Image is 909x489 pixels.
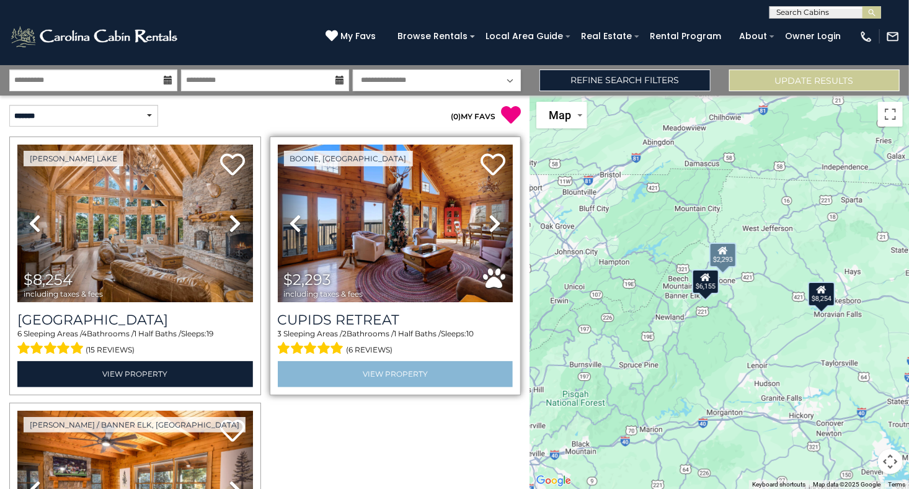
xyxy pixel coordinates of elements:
[451,112,495,121] a: (0)MY FAVS
[886,30,900,43] img: mail-regular-white.png
[878,449,903,474] button: Map camera controls
[536,102,587,128] button: Change map style
[549,109,571,122] span: Map
[284,290,363,298] span: including taxes & fees
[24,290,103,298] span: including taxes & fees
[479,27,569,46] a: Local Area Guide
[779,27,847,46] a: Owner Login
[575,27,638,46] a: Real Estate
[391,27,474,46] a: Browse Rentals
[533,473,574,489] img: Google
[17,328,253,358] div: Sleeping Areas / Bathrooms / Sleeps:
[284,271,332,289] span: $2,293
[453,112,458,121] span: 0
[17,312,253,328] a: [GEOGRAPHIC_DATA]
[134,329,181,338] span: 1 Half Baths /
[808,282,835,307] div: $8,254
[206,329,213,338] span: 19
[346,342,392,358] span: (6 reviews)
[533,473,574,489] a: Open this area in Google Maps (opens a new window)
[278,329,282,338] span: 3
[539,70,710,91] a: Refine Search Filters
[278,328,513,358] div: Sleeping Areas / Bathrooms / Sleeps:
[709,243,737,267] div: $2,293
[82,329,87,338] span: 4
[24,417,246,433] a: [PERSON_NAME] / Banner Elk, [GEOGRAPHIC_DATA]
[343,329,347,338] span: 2
[9,24,181,49] img: White-1-2.png
[729,70,900,91] button: Update Results
[278,312,513,328] a: Cupids Retreat
[284,151,413,166] a: Boone, [GEOGRAPHIC_DATA]
[813,481,880,488] span: Map data ©2025 Google
[859,30,873,43] img: phone-regular-white.png
[17,312,253,328] h3: Lake Haven Lodge
[888,481,905,488] a: Terms (opens in new tab)
[733,27,773,46] a: About
[278,145,513,302] img: thumbnail_163281209.jpeg
[340,30,376,43] span: My Favs
[17,361,253,387] a: View Property
[86,342,135,358] span: (15 reviews)
[752,480,805,489] button: Keyboard shortcuts
[467,329,474,338] span: 10
[394,329,441,338] span: 1 Half Baths /
[878,102,903,127] button: Toggle fullscreen view
[278,361,513,387] a: View Property
[24,271,73,289] span: $8,254
[451,112,461,121] span: ( )
[17,329,22,338] span: 6
[221,152,246,179] a: Add to favorites
[24,151,123,166] a: [PERSON_NAME] Lake
[691,269,719,294] div: $6,155
[17,145,253,302] img: thumbnail_163277924.jpeg
[644,27,727,46] a: Rental Program
[326,30,379,43] a: My Favs
[481,152,505,179] a: Add to favorites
